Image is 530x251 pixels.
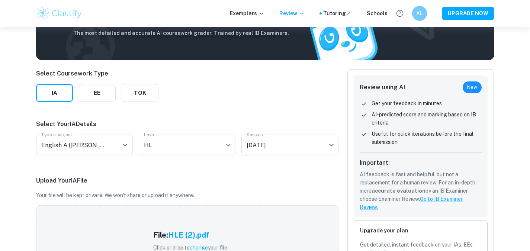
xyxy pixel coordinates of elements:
[323,9,352,17] a: Tutoring
[463,84,482,91] span: New
[241,135,338,155] div: [DATE]
[36,84,73,102] button: IA
[247,131,263,138] label: Session
[139,135,235,155] div: HL
[372,130,482,146] p: Useful for quick iterations before the final submission
[144,131,155,138] label: Level
[230,9,264,17] p: Exemplars
[122,84,158,102] button: TOK
[168,229,209,241] h5: HLE (2).pdf
[36,191,338,199] p: Your file will be kept private. We won't share or upload it anywhere.
[190,245,208,251] span: change
[279,9,305,17] p: Review
[360,226,482,235] h6: Upgrade your plan
[442,7,494,20] button: UPGRADE NOW
[36,120,338,129] p: Select Your IA Details
[36,69,158,78] p: Select Coursework Type
[367,9,388,17] a: Schools
[120,140,130,150] button: Open
[415,9,424,17] h6: AL
[372,99,442,107] p: Get your feedback in minutes
[394,7,406,20] button: Help and Feedback
[36,176,338,185] p: Upload Your IA File
[372,110,482,127] p: AI-predicted score and marking based on IB criteria
[41,131,72,138] label: Type a subject
[36,6,83,21] img: Clastify logo
[360,83,405,92] h6: Review using AI
[412,6,427,21] button: AL
[372,188,425,194] b: accurate evaluation
[153,229,168,241] h5: File:
[79,84,116,102] button: EE
[73,29,289,37] h6: The most detailed and accurate AI coursework grader. Trained by real IB Examiners.
[360,158,482,167] h6: Important:
[360,170,482,211] p: AI feedback is fast and helpful, but not a replacement for a human review. For an in-depth, more ...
